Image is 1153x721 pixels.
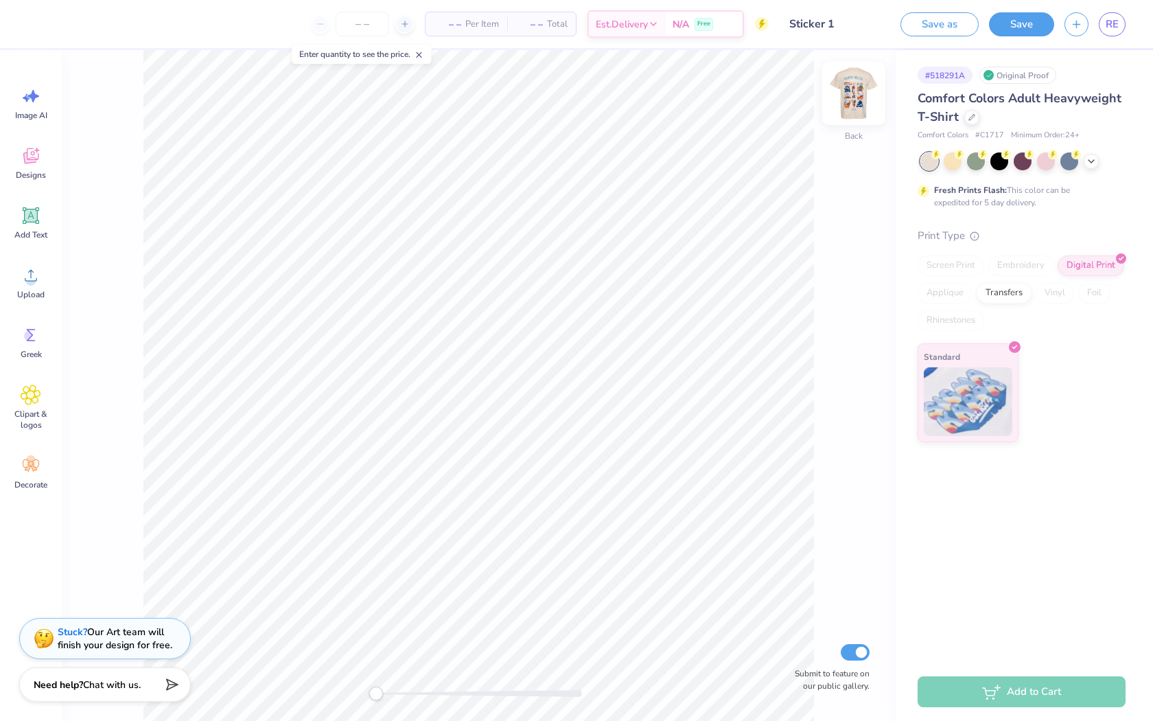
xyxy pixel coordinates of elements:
label: Submit to feature on our public gallery. [787,667,870,692]
span: Total [547,17,568,32]
div: Vinyl [1036,283,1074,304]
div: Digital Print [1058,255,1124,276]
span: Decorate [14,479,47,490]
div: Print Type [918,228,1126,244]
div: Embroidery [988,255,1053,276]
span: – – [515,17,543,32]
div: Transfers [977,283,1032,304]
a: RE [1099,12,1126,36]
span: – – [434,17,461,32]
strong: Fresh Prints Flash: [934,185,1007,196]
input: Untitled Design [779,10,880,38]
img: Back [826,66,881,121]
span: Standard [924,350,960,364]
span: Minimum Order: 24 + [1011,130,1080,141]
span: # C1717 [975,130,1004,141]
input: – – [336,12,389,36]
div: Original Proof [979,67,1056,84]
span: Comfort Colors [918,130,968,141]
span: Greek [21,349,42,360]
img: Standard [924,367,1012,436]
div: Applique [918,283,973,304]
strong: Stuck? [58,626,87,639]
span: Upload [17,289,45,300]
span: Clipart & logos [8,409,54,431]
div: Back [845,130,863,142]
span: Chat with us. [83,678,141,691]
div: Rhinestones [918,310,984,331]
span: Designs [16,170,46,181]
strong: Need help? [34,678,83,691]
span: Comfort Colors Adult Heavyweight T-Shirt [918,90,1121,125]
span: Image AI [15,110,47,121]
button: Save as [900,12,979,36]
div: Foil [1078,283,1110,304]
span: Free [697,19,710,29]
span: Est. Delivery [596,17,648,32]
div: Screen Print [918,255,984,276]
div: Enter quantity to see the price. [292,45,431,64]
div: Our Art team will finish your design for free. [58,626,172,652]
span: Add Text [14,229,47,240]
div: Accessibility label [369,687,383,700]
span: RE [1106,16,1119,32]
span: N/A [673,17,689,32]
div: # 518291A [918,67,973,84]
div: This color can be expedited for 5 day delivery. [934,184,1103,209]
span: Per Item [465,17,499,32]
button: Save [989,12,1054,36]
